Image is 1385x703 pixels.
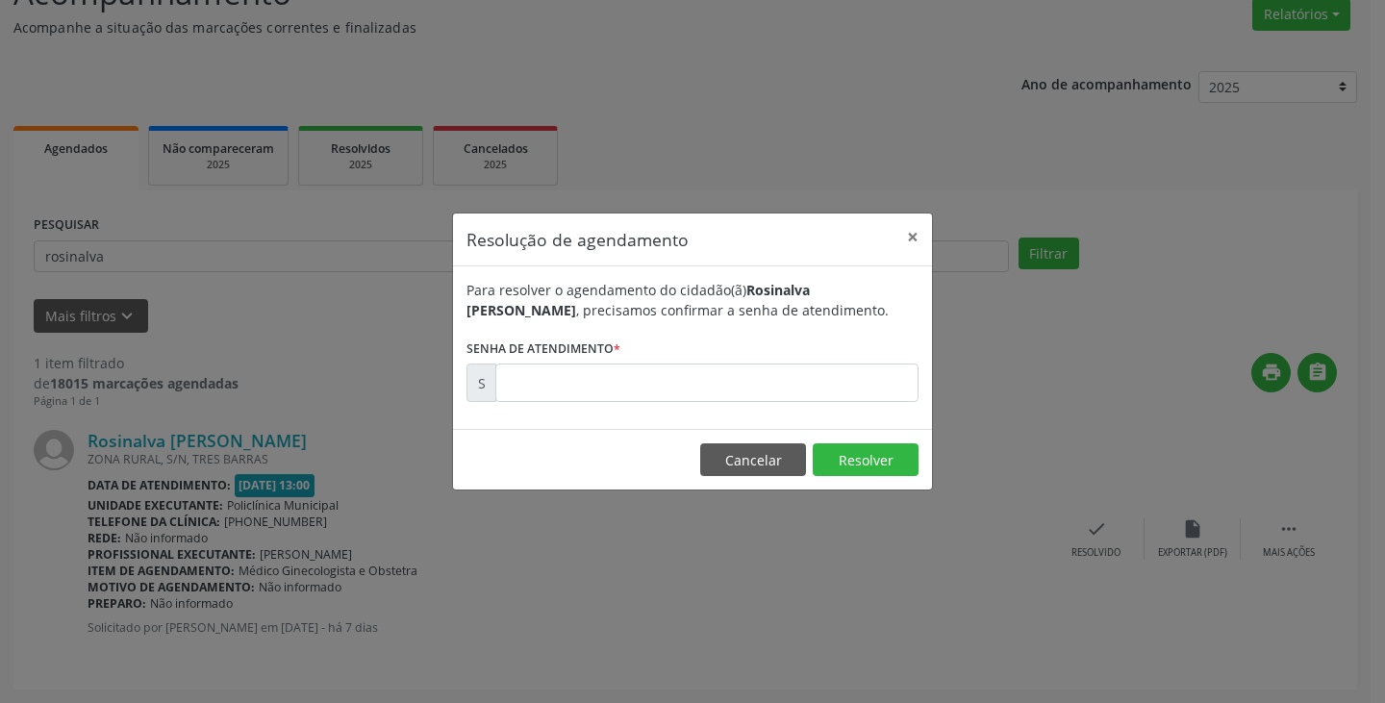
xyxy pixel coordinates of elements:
[466,281,810,319] b: Rosinalva [PERSON_NAME]
[700,443,806,476] button: Cancelar
[466,280,919,320] div: Para resolver o agendamento do cidadão(ã) , precisamos confirmar a senha de atendimento.
[894,213,932,261] button: Close
[466,364,496,402] div: S
[813,443,919,476] button: Resolver
[466,334,620,364] label: Senha de atendimento
[466,227,689,252] h5: Resolução de agendamento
